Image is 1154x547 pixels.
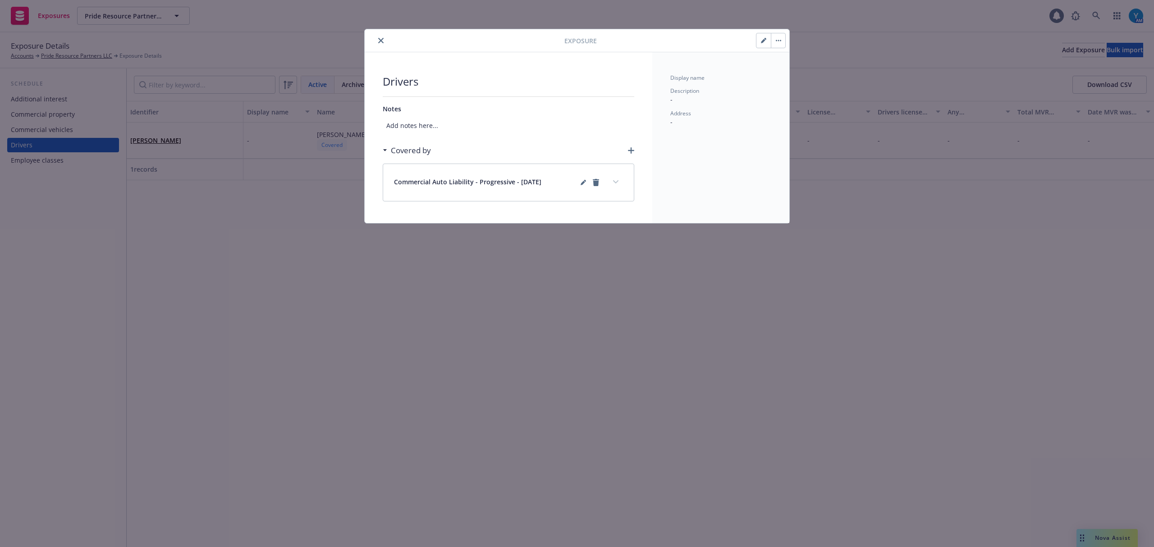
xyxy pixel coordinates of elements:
span: Drivers [383,74,634,89]
span: Notes [383,105,401,113]
div: Commercial Auto Liability - Progressive - [DATE]editPencilremoveexpand content [383,164,634,201]
span: Address [670,109,691,117]
button: close [376,35,386,46]
div: Covered by [383,145,431,156]
span: Commercial Auto Liability - Progressive - [DATE] [394,177,541,188]
a: editPencil [578,177,589,188]
span: - [670,118,673,126]
h3: Covered by [391,145,431,156]
a: remove [591,177,601,188]
button: expand content [609,175,623,189]
span: Exposure [564,36,597,46]
span: - [670,95,673,104]
span: Display name [670,74,705,82]
span: Add notes here... [383,117,634,134]
span: Description [670,87,699,95]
